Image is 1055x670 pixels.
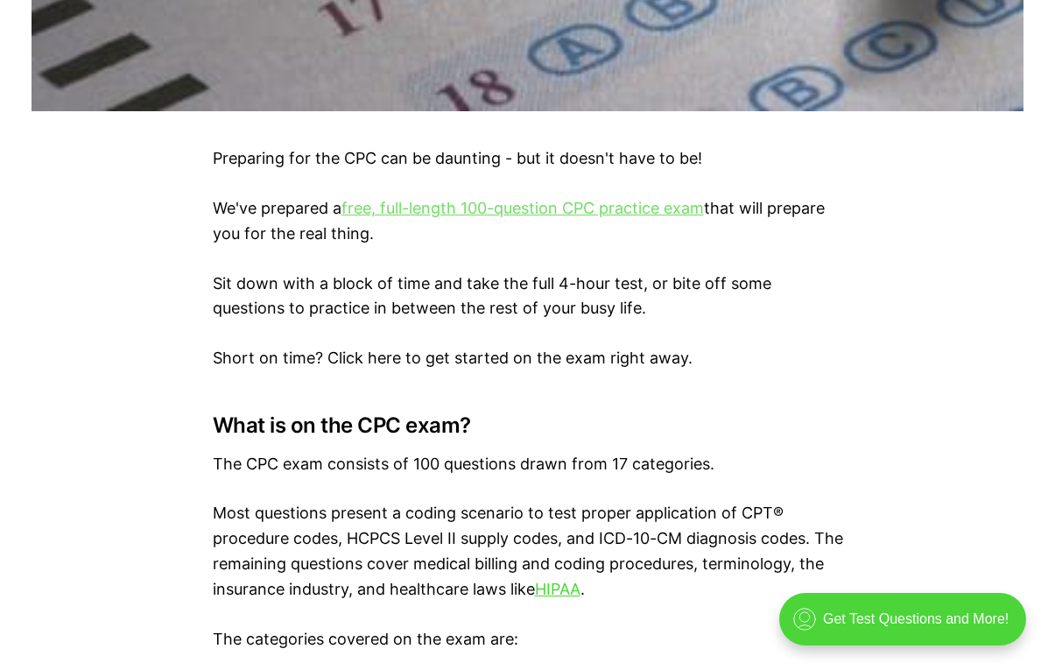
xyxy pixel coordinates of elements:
a: free, full-length 100-question CPC practice exam [341,199,704,217]
p: We've prepared a that will prepare you for the real thing. [213,196,843,247]
a: HIPAA [535,580,580,598]
iframe: portal-trigger [764,584,1055,670]
h3: What is on the CPC exam? [213,413,843,438]
p: The categories covered on the exam are: [213,627,843,652]
p: Most questions present a coding scenario to test proper application of CPT® procedure codes, HCPC... [213,501,843,602]
p: Short on time? Click here to get started on the exam right away. [213,346,843,371]
p: The CPC exam consists of 100 questions drawn from 17 categories. [213,452,843,477]
p: Preparing for the CPC can be daunting - but it doesn't have to be! [213,146,843,172]
p: Sit down with a block of time and take the full 4-hour test, or bite off some questions to practi... [213,272,843,322]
